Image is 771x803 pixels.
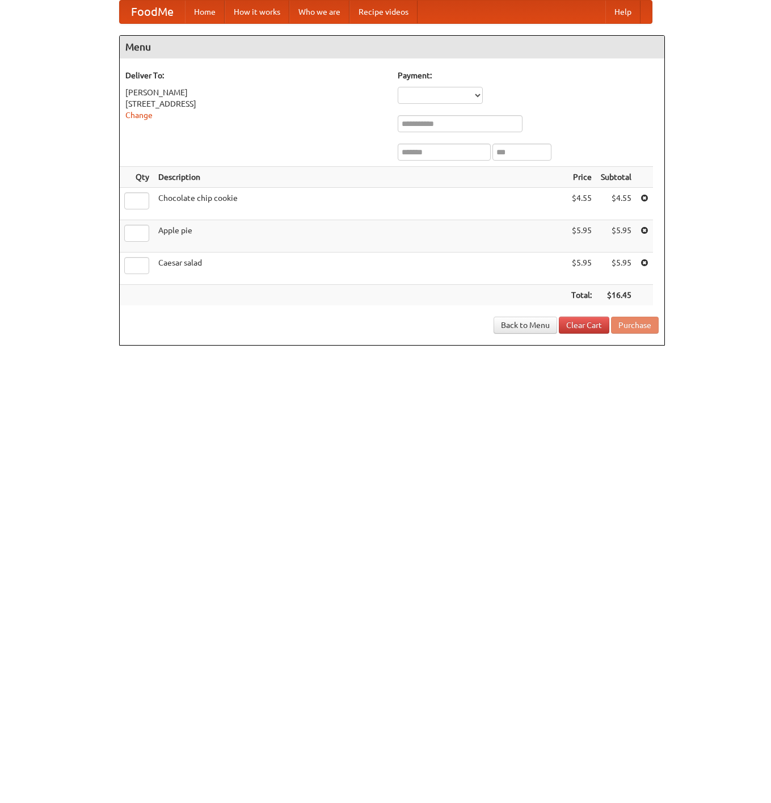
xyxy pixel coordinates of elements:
[567,167,596,188] th: Price
[596,253,636,285] td: $5.95
[349,1,418,23] a: Recipe videos
[154,253,567,285] td: Caesar salad
[596,220,636,253] td: $5.95
[289,1,349,23] a: Who we are
[120,167,154,188] th: Qty
[567,285,596,306] th: Total:
[567,253,596,285] td: $5.95
[596,188,636,220] td: $4.55
[605,1,641,23] a: Help
[225,1,289,23] a: How it works
[154,220,567,253] td: Apple pie
[125,87,386,98] div: [PERSON_NAME]
[154,167,567,188] th: Description
[125,98,386,110] div: [STREET_ADDRESS]
[398,70,659,81] h5: Payment:
[596,285,636,306] th: $16.45
[185,1,225,23] a: Home
[125,111,153,120] a: Change
[567,220,596,253] td: $5.95
[494,317,557,334] a: Back to Menu
[567,188,596,220] td: $4.55
[154,188,567,220] td: Chocolate chip cookie
[120,1,185,23] a: FoodMe
[596,167,636,188] th: Subtotal
[611,317,659,334] button: Purchase
[120,36,664,58] h4: Menu
[559,317,609,334] a: Clear Cart
[125,70,386,81] h5: Deliver To:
